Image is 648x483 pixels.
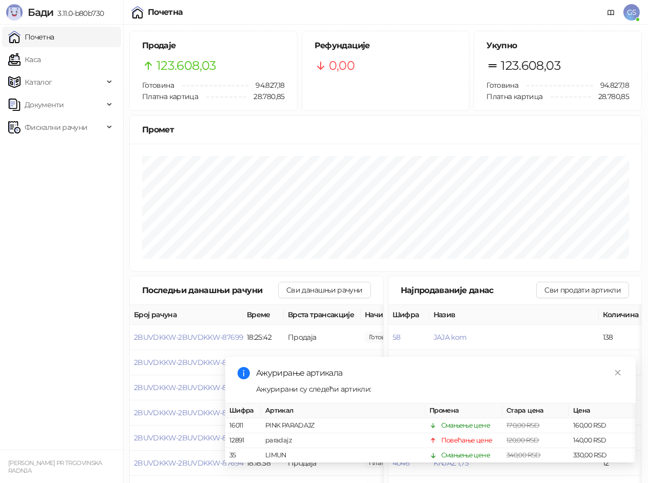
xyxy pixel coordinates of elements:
[434,333,467,342] button: JAJA kom
[25,72,52,92] span: Каталог
[243,350,284,375] td: 18:22:11
[8,49,41,70] a: Каса
[501,56,561,75] span: 123.608,03
[429,305,599,325] th: Назив
[225,418,261,433] td: 16011
[425,403,502,418] th: Промена
[388,305,429,325] th: Шифра
[134,408,243,417] button: 2BUVDKKW-2BUVDKKW-87696
[315,40,457,52] h5: Рефундације
[441,450,490,460] div: Смањење цене
[599,305,645,325] th: Количина
[6,4,23,21] img: Logo
[243,305,284,325] th: Време
[225,403,261,418] th: Шифра
[284,325,361,350] td: Продаја
[256,367,623,379] div: Ажурирање артикала
[569,433,636,448] td: 140,00 RSD
[486,40,629,52] h5: Укупно
[134,433,243,442] button: 2BUVDKKW-2BUVDKKW-87695
[261,433,425,448] td: paradajz
[134,358,243,367] button: 2BUVDKKW-2BUVDKKW-87698
[8,459,102,474] small: [PERSON_NAME] PR TRGOVINSKA RADNJA
[612,367,623,378] a: Close
[261,403,425,418] th: Артикал
[361,305,463,325] th: Начини плаћања
[142,92,198,101] span: Платна картица
[623,4,640,21] span: GS
[329,56,355,75] span: 0,00
[506,436,539,444] span: 120,00 RSD
[142,40,285,52] h5: Продаје
[392,333,401,342] button: 58
[278,282,370,298] button: Сви данашњи рачуни
[441,420,490,431] div: Смањење цене
[603,4,619,21] a: Документација
[256,383,623,395] div: Ажурирани су следећи артикли:
[506,421,540,429] span: 170,00 RSD
[28,6,53,18] span: Бади
[225,448,261,463] td: 35
[599,325,645,350] td: 138
[261,418,425,433] td: PINK PARADAJZ
[134,333,243,342] button: 2BUVDKKW-2BUVDKKW-87699
[486,92,542,101] span: Платна картица
[486,81,518,90] span: Готовина
[365,332,400,343] span: 452,64
[142,81,174,90] span: Готовина
[569,403,636,418] th: Цена
[502,403,569,418] th: Стара цена
[261,448,425,463] td: LIMUN
[8,27,54,47] a: Почетна
[401,284,537,297] div: Најпродаваније данас
[441,435,493,446] div: Повећање цене
[142,123,629,136] div: Промет
[506,451,541,459] span: 340,00 RSD
[134,383,243,392] button: 2BUVDKKW-2BUVDKKW-87697
[142,284,278,297] div: Последњи данашњи рачуни
[53,9,104,18] span: 3.11.0-b80b730
[246,91,284,102] span: 28.780,85
[614,369,621,376] span: close
[599,350,645,375] td: 29
[238,367,250,379] span: info-circle
[593,80,629,91] span: 94.827,18
[536,282,629,298] button: Сви продати артикли
[134,458,243,468] button: 2BUVDKKW-2BUVDKKW-87694
[156,56,217,75] span: 123.608,03
[284,305,361,325] th: Врста трансакције
[130,305,243,325] th: Број рачуна
[284,350,361,375] td: Продаја
[225,433,261,448] td: 12891
[148,8,183,16] div: Почетна
[569,448,636,463] td: 330,00 RSD
[248,80,284,91] span: 94.827,18
[25,117,87,138] span: Фискални рачуни
[25,94,64,115] span: Документи
[569,418,636,433] td: 160,00 RSD
[243,325,284,350] td: 18:25:42
[591,91,629,102] span: 28.780,85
